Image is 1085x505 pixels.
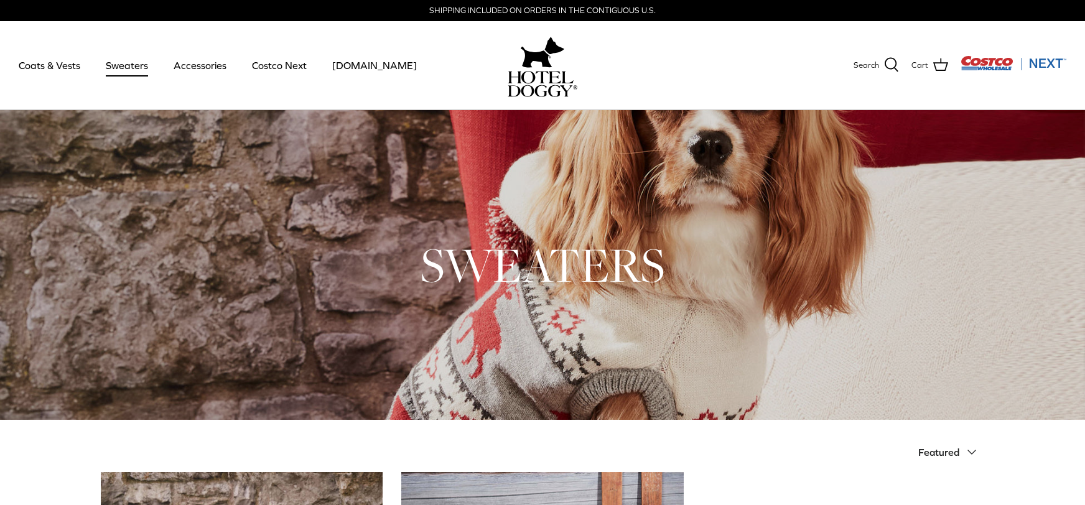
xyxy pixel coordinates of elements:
[961,63,1066,73] a: Visit Costco Next
[241,44,318,86] a: Costco Next
[961,55,1066,71] img: Costco Next
[854,57,899,73] a: Search
[321,44,428,86] a: [DOMAIN_NAME]
[508,34,577,97] a: hoteldoggy.com hoteldoggycom
[918,438,984,466] button: Featured
[911,59,928,72] span: Cart
[162,44,238,86] a: Accessories
[7,44,91,86] a: Coats & Vests
[918,447,959,458] span: Featured
[95,44,159,86] a: Sweaters
[101,234,984,295] h1: SWEATERS
[521,34,564,71] img: hoteldoggy.com
[508,71,577,97] img: hoteldoggycom
[854,59,879,72] span: Search
[911,57,948,73] a: Cart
